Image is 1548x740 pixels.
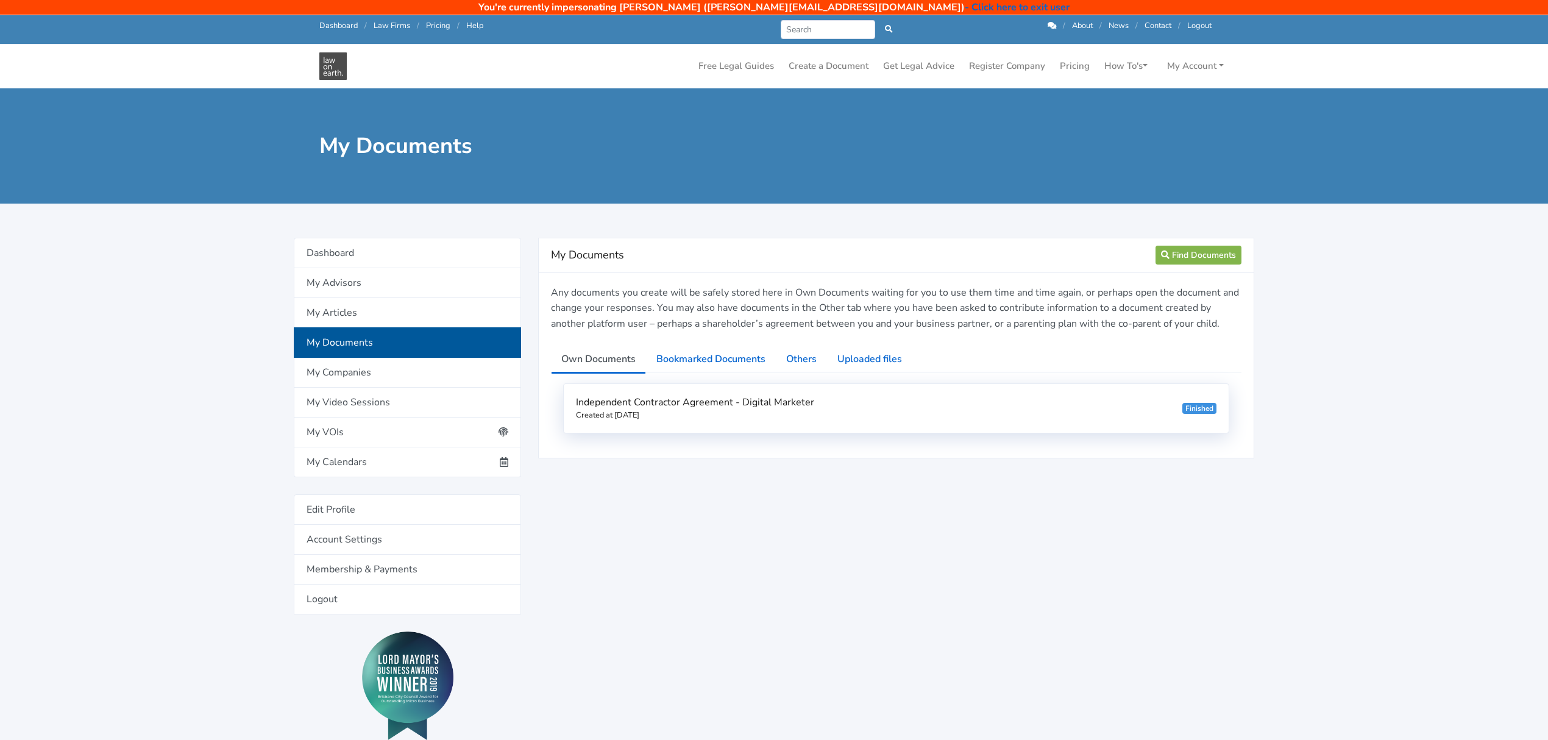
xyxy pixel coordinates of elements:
div: Finished [1182,403,1216,414]
a: Create a Document [784,54,873,78]
a: Find Documents [1156,246,1241,265]
img: Law On Earth [319,52,347,80]
span: / [1178,20,1181,31]
a: My Companies [294,358,521,388]
span: / [1135,20,1138,31]
a: Dashboard [319,20,358,31]
input: Search [781,20,875,39]
a: My Articles [294,298,521,328]
a: Pricing [426,20,450,31]
small: Created at [DATE] [576,410,639,421]
a: My Calendars [294,447,521,477]
a: My Account [1162,54,1229,78]
a: Account Settings [294,525,521,555]
a: Pricing [1055,54,1095,78]
a: Others [776,344,827,374]
a: Edit Profile [294,494,521,525]
a: News [1109,20,1129,31]
a: My Advisors [294,268,521,298]
p: Any documents you create will be safely stored here in Own Documents waiting for you to use them ... [551,285,1241,332]
a: Law Firms [374,20,410,31]
a: My VOIs [294,418,521,447]
span: / [417,20,419,31]
span: / [457,20,460,31]
a: Free Legal Guides [694,54,779,78]
img: Lord Mayor's Award 2019 [362,631,453,740]
a: Dashboard [294,238,521,268]
span: / [1099,20,1102,31]
h1: My Documents [319,132,765,160]
a: My Documents [294,327,521,358]
a: About [1072,20,1093,31]
a: Independent Contractor Agreement - Digital Marketer Created at [DATE] Finished [563,383,1229,433]
a: Logout [294,585,521,614]
a: Bookmarked Documents [646,344,776,374]
a: How To's [1099,54,1152,78]
a: My Video Sessions [294,388,521,418]
a: Register Company [964,54,1050,78]
a: Own Documents [551,344,646,374]
h4: My Documents [551,246,1156,265]
span: Independent Contractor Agreement - Digital Marketer [576,396,814,409]
a: Contact [1145,20,1171,31]
a: Logout [1187,20,1212,31]
a: Uploaded files [827,344,912,374]
a: Help [466,20,483,31]
span: / [1063,20,1065,31]
a: Get Legal Advice [878,54,959,78]
span: / [364,20,367,31]
a: - Click here to exit user [965,1,1070,14]
a: Membership & Payments [294,555,521,585]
